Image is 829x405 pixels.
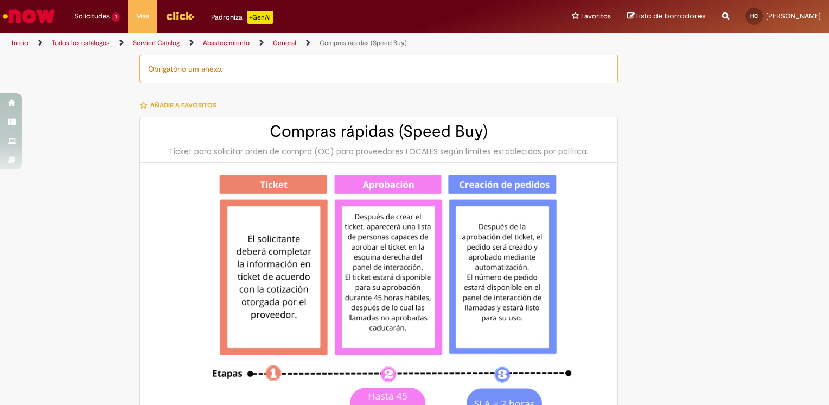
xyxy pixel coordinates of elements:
div: Padroniza [211,11,273,24]
ul: Rutas de acceso a la página [8,33,545,53]
span: Más [136,11,149,22]
a: Abastecimiento [203,39,250,47]
span: Añadir a favoritos [150,101,216,110]
a: Lista de borradores [627,11,706,22]
span: Solicitudes [74,11,110,22]
span: Lista de borradores [636,11,706,21]
span: 1 [112,12,120,22]
button: Añadir a favoritos [139,94,222,117]
a: Service Catalog [133,39,180,47]
p: +GenAi [247,11,273,24]
a: General [273,39,296,47]
a: Inicio [12,39,28,47]
h2: Compras rápidas (Speed Buy) [151,123,607,141]
div: Ticket para solicitar orden de compra (OC) para proveedores LOCALES según límites establecidos po... [151,146,607,157]
img: ServiceNow [1,5,57,27]
a: Compras rápidas (Speed Buy) [320,39,407,47]
span: Favoritos [581,11,611,22]
a: Todos los catálogos [52,39,110,47]
img: click_logo_yellow_360x200.png [165,8,195,24]
span: HC [750,12,758,20]
span: [PERSON_NAME] [766,11,821,21]
div: Obrigatório um anexo. [139,55,618,83]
